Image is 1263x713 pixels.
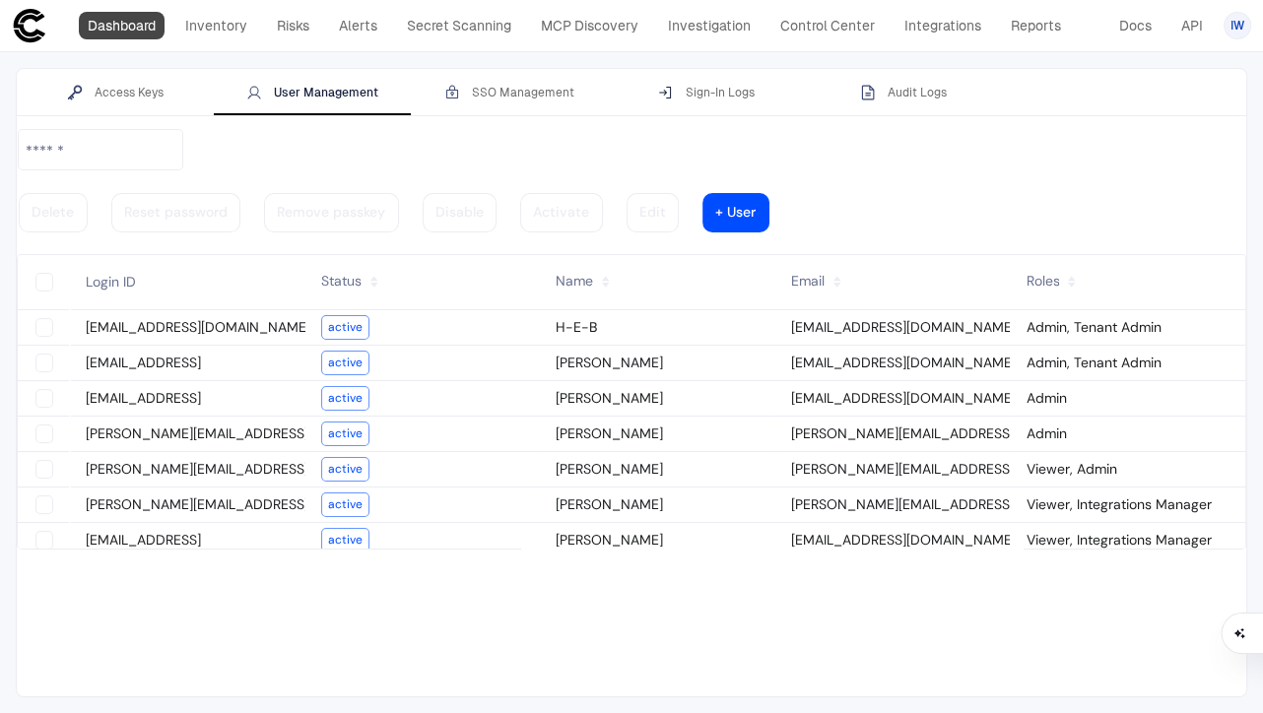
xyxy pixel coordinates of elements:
a: Dashboard [79,12,165,39]
a: Alerts [330,12,386,39]
span: IW [1230,18,1244,33]
a: Investigation [659,12,760,39]
a: Secret Scanning [398,12,520,39]
div: Audit Logs [860,85,947,100]
a: Risks [268,12,318,39]
button: IW [1224,12,1251,39]
a: Docs [1110,12,1161,39]
div: Access Keys [67,85,164,100]
a: MCP Discovery [532,12,647,39]
a: Integrations [896,12,990,39]
div: User Management [246,85,378,100]
div: SSO Management [444,85,574,100]
a: API [1172,12,1212,39]
a: Reports [1002,12,1070,39]
div: Sign-In Logs [658,85,755,100]
a: Control Center [771,12,884,39]
a: Inventory [176,12,256,39]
